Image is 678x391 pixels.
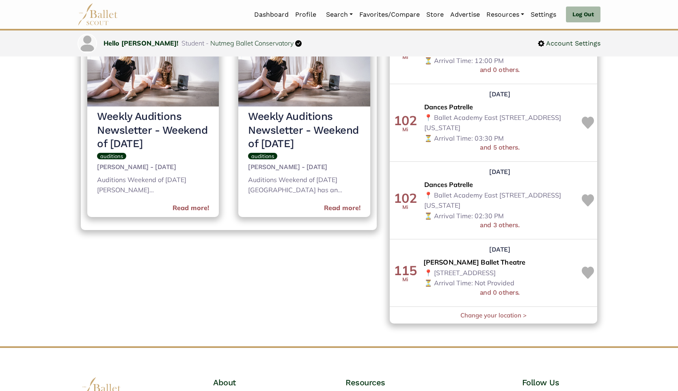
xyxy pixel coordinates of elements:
a: Nutmeg Ballet Conservatory [210,39,294,47]
h4: Follow Us [522,377,597,388]
td: 📍 [STREET_ADDRESS] ⏳ Arrival Time: Not Provided [421,239,579,306]
a: Favorites/Compare [356,6,423,23]
div: Auditions Weekend of [DATE] [GEOGRAPHIC_DATA] has an audition for admittance into the Dance Depar... [248,175,360,197]
h3: Weekly Auditions Newsletter - Weekend of [DATE] [248,110,360,151]
h5: [PERSON_NAME] - [DATE] [97,163,209,172]
div: Mi [394,127,417,132]
a: Account Settings [538,38,600,49]
h5: and 3 others. [424,221,575,230]
div: Mi [394,54,417,60]
span: [PERSON_NAME] Ballet Theatre [423,257,525,268]
h3: Weekly Auditions Newsletter - Weekend of [DATE] [97,110,209,151]
h4: About [213,377,288,388]
span: - [206,39,209,47]
a: Search [323,6,356,23]
span: Dances Patrelle [424,180,473,190]
a: Resources [483,6,527,23]
img: header_image.img [238,35,370,106]
h5: and 5 others. [424,143,575,152]
span: Account Settings [544,38,600,49]
span: auditions [100,153,123,159]
h5: [DATE] [424,245,575,254]
a: Read more! [324,203,361,213]
img: profile picture [78,35,96,52]
div: Auditions Weekend of [DATE] [PERSON_NAME][GEOGRAPHIC_DATA] has an audition for admittance to the ... [97,175,209,197]
a: Change your location > [460,311,527,319]
a: Store [423,6,447,23]
div: Mi [394,204,417,210]
h4: Resources [345,377,465,388]
h5: and 0 others. [424,66,575,74]
div: 102 [394,114,417,127]
a: Hello [PERSON_NAME]! [104,39,178,47]
td: 📍 Ballet Academy East [STREET_ADDRESS][US_STATE] ⏳ Arrival Time: 02:30 PM [421,162,579,239]
div: 115 [394,264,417,277]
img: header_image.img [87,35,219,106]
a: Read more! [173,203,209,213]
div: 102 [394,191,417,204]
span: auditions [251,153,274,159]
span: Dances Patrelle [424,102,473,113]
h5: [PERSON_NAME] - [DATE] [248,163,360,172]
h5: [DATE] [424,90,575,99]
h5: [DATE] [424,168,575,176]
a: Log Out [566,7,600,23]
a: Settings [527,6,559,23]
h5: and 0 others. [424,289,575,297]
a: Advertise [447,6,483,23]
span: Student [181,39,204,47]
a: Dashboard [251,6,292,23]
div: Mi [394,277,417,282]
a: Profile [292,6,320,23]
td: 📍 Ballet Academy East [STREET_ADDRESS][US_STATE] ⏳ Arrival Time: 03:30 PM [421,84,579,162]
